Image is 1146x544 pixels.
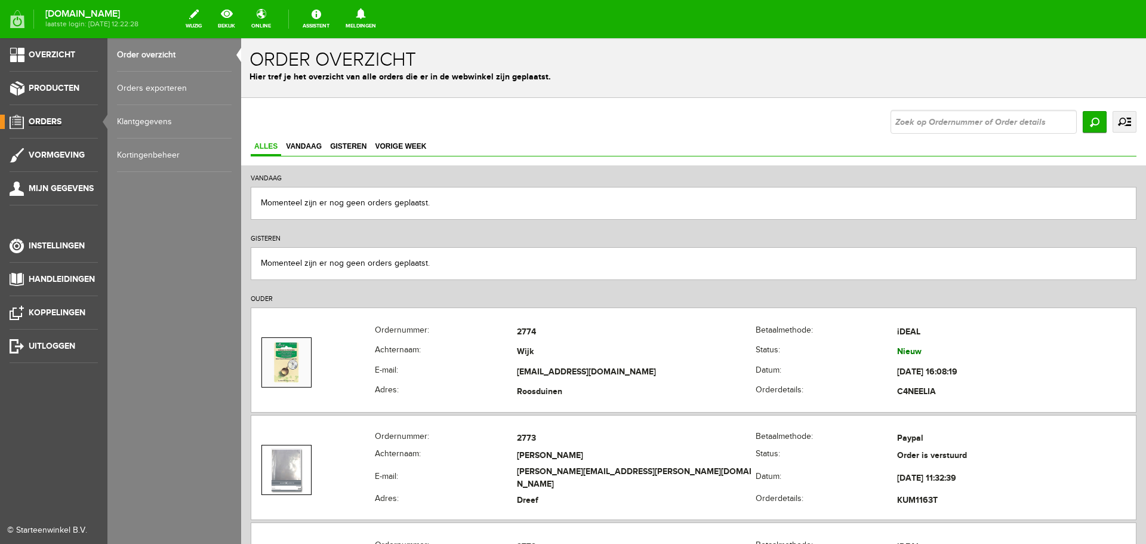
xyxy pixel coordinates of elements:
a: wijzig [178,6,209,32]
td: Wijk [276,305,515,325]
a: uitgebreid zoeken [871,73,895,94]
td: [DATE] 11:32:39 [656,427,895,454]
a: Vandaag [41,100,84,118]
span: Order is verstuurd [656,412,726,422]
td: [DATE] 16:08:19 [656,324,895,345]
th: E-mail: [134,427,275,454]
th: E-mail: [134,324,275,345]
p: Hier tref je het overzicht van alle orders die er in de webwinkel zijn geplaatst. [8,32,897,45]
td: KUM1163T [656,454,895,472]
td: 2772 [276,499,515,520]
h2: OUDER [10,248,895,269]
th: Betaalmethode: [515,499,656,520]
th: Datum: [515,324,656,345]
a: Vorige week [130,100,189,118]
a: Meldingen [338,6,383,32]
th: Datum: [515,427,656,454]
a: bekijk [211,6,242,32]
td: Roosduinen [276,345,515,365]
span: Uitloggen [29,341,75,351]
th: Orderdetails: [515,454,656,472]
span: Handleidingen [29,274,95,284]
span: Nieuw [656,308,680,318]
span: Vormgeving [29,150,85,160]
a: Gisteren [85,100,129,118]
a: Alles [10,100,40,118]
th: Orderdetails: [515,345,656,365]
td: [PERSON_NAME][EMAIL_ADDRESS][PERSON_NAME][DOMAIN_NAME] [276,427,515,454]
th: Adres: [134,345,275,365]
span: Mijn gegevens [29,183,94,193]
a: Orders exporteren [117,72,232,105]
th: Ordernummer: [134,392,275,409]
th: Ordernummer: [134,499,275,520]
span: Orders [29,116,61,127]
span: Overzicht [29,50,75,60]
span: Alles [10,104,40,112]
a: Assistent [295,6,337,32]
th: Ordernummer: [134,284,275,305]
img: Bekijk de order details [21,408,69,456]
span: Instellingen [29,241,85,251]
div: © Starteenwinkel B.V. [7,524,91,537]
input: Zoeken [842,73,865,94]
div: Momenteel zijn er nog geen orders geplaatst. [10,149,895,182]
input: Zoek op Ordernummer of Order details [649,72,836,96]
span: laatste login: [DATE] 12:22:28 [45,21,138,27]
th: Betaalmethode: [515,284,656,305]
td: iDEAL [656,499,895,520]
span: Vandaag [41,104,84,112]
a: online [244,6,278,32]
th: Status: [515,410,656,427]
strong: [DOMAIN_NAME] [45,11,138,17]
span: Vorige week [130,104,189,112]
td: iDEAL [656,284,895,305]
a: Klantgegevens [117,105,232,139]
th: Adres: [134,454,275,472]
span: Producten [29,83,79,93]
span: Koppelingen [29,308,85,318]
td: Dreef [276,454,515,472]
td: 2773 [276,392,515,409]
a: Order overzicht [117,38,232,72]
td: Paypal [656,392,895,409]
h2: GISTEREN [10,188,895,209]
h1: Order overzicht [8,11,897,32]
h2: VANDAAG [10,127,895,149]
span: Gisteren [85,104,129,112]
div: Momenteel zijn er nog geen orders geplaatst. [10,209,895,242]
td: [EMAIL_ADDRESS][DOMAIN_NAME] [276,324,515,345]
th: Achternaam: [134,305,275,325]
a: Kortingenbeheer [117,139,232,172]
img: Bekijk de order details [21,300,69,348]
th: Status: [515,305,656,325]
td: 2774 [276,284,515,305]
td: [PERSON_NAME] [276,410,515,427]
th: Achternaam: [134,410,275,427]
th: Betaalmethode: [515,392,656,409]
td: C4NEELIA [656,345,895,365]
